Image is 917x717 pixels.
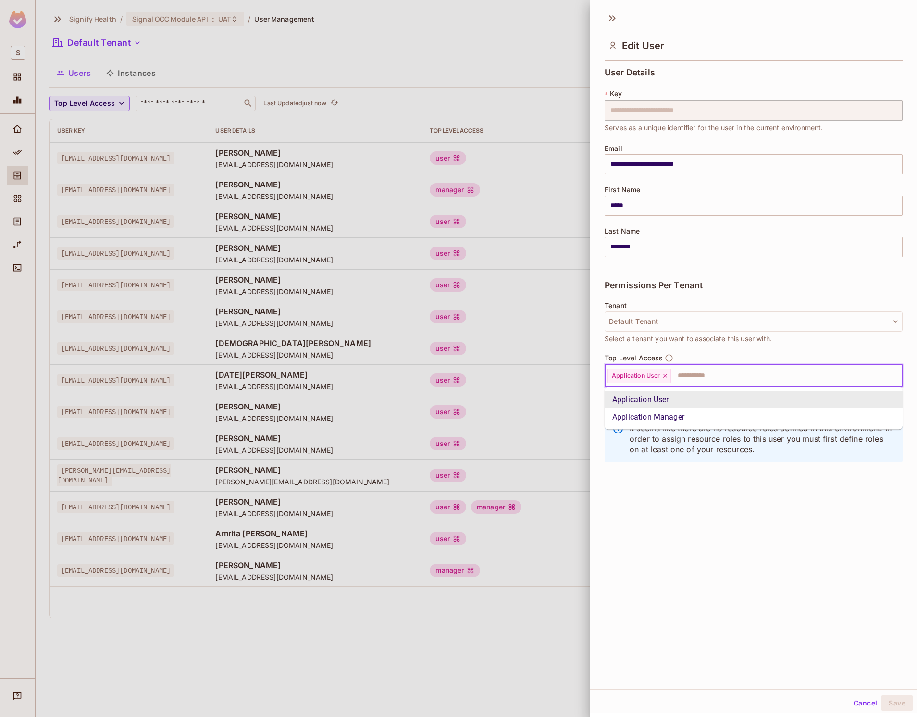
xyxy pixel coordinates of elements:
p: It seems like there are no resource roles defined in this environment. In order to assign resourc... [630,423,895,455]
li: Application Manager [605,408,903,426]
div: Application User [607,369,671,383]
span: User Details [605,68,655,77]
span: Application User [612,372,660,380]
span: Permissions Per Tenant [605,281,703,290]
span: Tenant [605,302,627,309]
span: Serves as a unique identifier for the user in the current environment. [605,123,823,133]
button: Close [897,374,899,376]
button: Default Tenant [605,311,903,332]
button: Save [881,695,913,711]
span: Email [605,145,622,152]
span: Edit User [622,40,664,51]
li: Application User [605,391,903,408]
span: First Name [605,186,641,194]
span: Select a tenant you want to associate this user with. [605,334,772,344]
span: Key [610,90,622,98]
span: Top Level Access [605,354,663,362]
button: Cancel [850,695,881,711]
span: Last Name [605,227,640,235]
